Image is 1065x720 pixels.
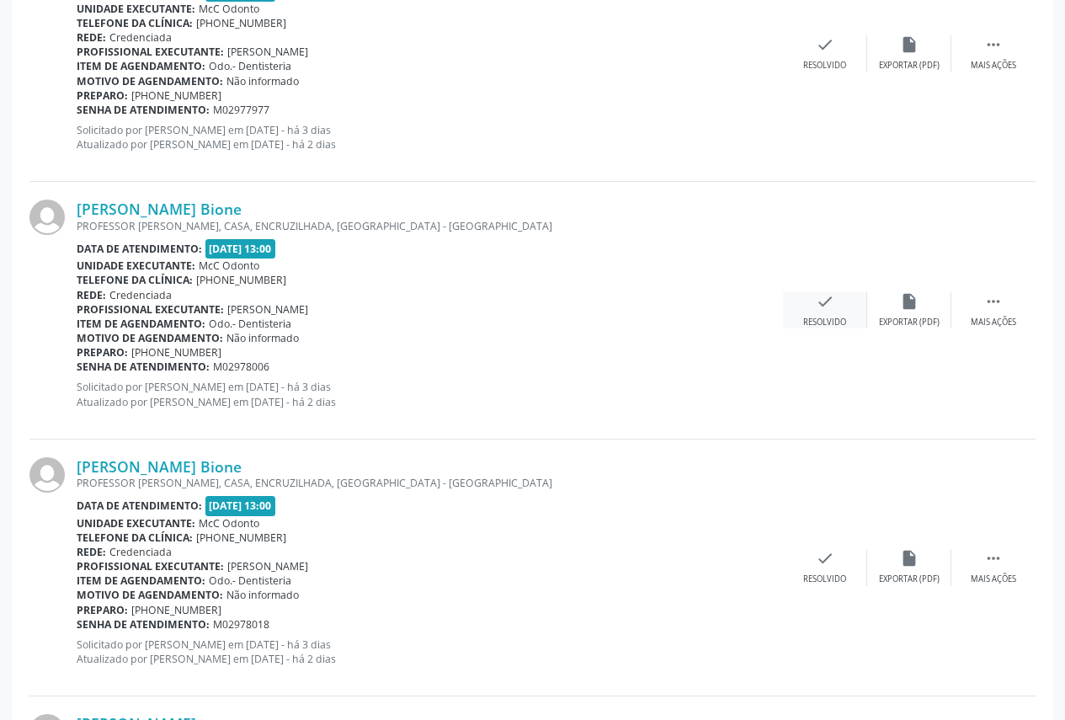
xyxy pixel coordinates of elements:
[77,360,210,374] b: Senha de atendimento:
[131,88,221,103] span: [PHONE_NUMBER]
[77,45,224,59] b: Profissional executante:
[205,496,276,515] span: [DATE] 13:00
[209,573,291,588] span: Odo.- Dentisteria
[971,573,1016,585] div: Mais ações
[131,345,221,360] span: [PHONE_NUMBER]
[77,2,195,16] b: Unidade executante:
[77,476,783,490] div: PROFESSOR [PERSON_NAME], CASA, ENCRUZILHADA, [GEOGRAPHIC_DATA] - [GEOGRAPHIC_DATA]
[77,457,242,476] a: [PERSON_NAME] Bione
[227,302,308,317] span: [PERSON_NAME]
[900,549,919,568] i: insert_drive_file
[109,288,172,302] span: Credenciada
[77,617,210,632] b: Senha de atendimento:
[199,516,259,531] span: McC Odonto
[196,531,286,545] span: [PHONE_NUMBER]
[227,45,308,59] span: [PERSON_NAME]
[199,2,259,16] span: McC Odonto
[205,239,276,259] span: [DATE] 13:00
[984,292,1003,311] i: 
[77,531,193,545] b: Telefone da clínica:
[77,273,193,287] b: Telefone da clínica:
[816,35,834,54] i: check
[196,273,286,287] span: [PHONE_NUMBER]
[77,588,223,602] b: Motivo de agendamento:
[77,259,195,273] b: Unidade executante:
[77,30,106,45] b: Rede:
[77,59,205,73] b: Item de agendamento:
[77,74,223,88] b: Motivo de agendamento:
[984,35,1003,54] i: 
[209,59,291,73] span: Odo.- Dentisteria
[879,317,940,328] div: Exportar (PDF)
[77,200,242,218] a: [PERSON_NAME] Bione
[77,16,193,30] b: Telefone da clínica:
[109,545,172,559] span: Credenciada
[29,457,65,493] img: img
[77,288,106,302] b: Rede:
[77,103,210,117] b: Senha de atendimento:
[77,573,205,588] b: Item de agendamento:
[77,331,223,345] b: Motivo de agendamento:
[226,331,299,345] span: Não informado
[77,123,783,152] p: Solicitado por [PERSON_NAME] em [DATE] - há 3 dias Atualizado por [PERSON_NAME] em [DATE] - há 2 ...
[213,360,269,374] span: M02978006
[209,317,291,331] span: Odo.- Dentisteria
[803,573,846,585] div: Resolvido
[226,588,299,602] span: Não informado
[29,200,65,235] img: img
[77,317,205,331] b: Item de agendamento:
[984,549,1003,568] i: 
[900,35,919,54] i: insert_drive_file
[77,499,202,513] b: Data de atendimento:
[803,317,846,328] div: Resolvido
[879,60,940,72] div: Exportar (PDF)
[77,302,224,317] b: Profissional executante:
[803,60,846,72] div: Resolvido
[77,380,783,408] p: Solicitado por [PERSON_NAME] em [DATE] - há 3 dias Atualizado por [PERSON_NAME] em [DATE] - há 2 ...
[77,516,195,531] b: Unidade executante:
[77,637,783,666] p: Solicitado por [PERSON_NAME] em [DATE] - há 3 dias Atualizado por [PERSON_NAME] em [DATE] - há 2 ...
[900,292,919,311] i: insert_drive_file
[816,549,834,568] i: check
[226,74,299,88] span: Não informado
[196,16,286,30] span: [PHONE_NUMBER]
[77,219,783,233] div: PROFESSOR [PERSON_NAME], CASA, ENCRUZILHADA, [GEOGRAPHIC_DATA] - [GEOGRAPHIC_DATA]
[213,617,269,632] span: M02978018
[971,317,1016,328] div: Mais ações
[971,60,1016,72] div: Mais ações
[77,603,128,617] b: Preparo:
[199,259,259,273] span: McC Odonto
[77,545,106,559] b: Rede:
[77,345,128,360] b: Preparo:
[879,573,940,585] div: Exportar (PDF)
[227,559,308,573] span: [PERSON_NAME]
[77,242,202,256] b: Data de atendimento:
[77,559,224,573] b: Profissional executante:
[131,603,221,617] span: [PHONE_NUMBER]
[213,103,269,117] span: M02977977
[77,88,128,103] b: Preparo:
[109,30,172,45] span: Credenciada
[816,292,834,311] i: check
